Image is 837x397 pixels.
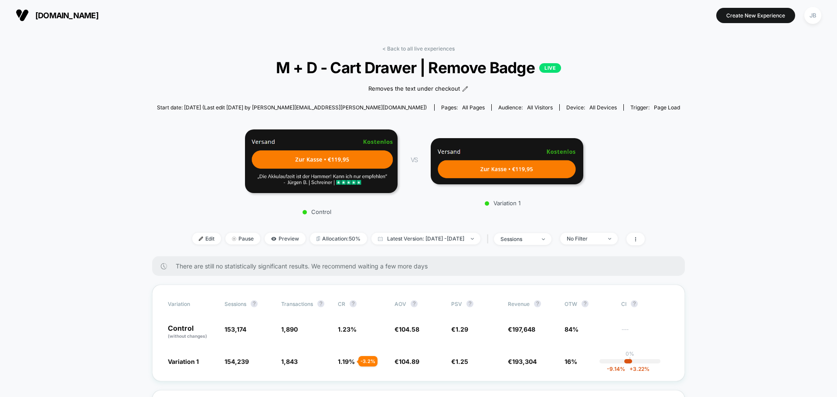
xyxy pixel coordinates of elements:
img: end [542,238,545,240]
span: 1.19 % [338,358,355,365]
span: 3.22 % [625,366,650,372]
span: Allocation: 50% [310,233,367,244]
img: Control main [245,129,398,193]
span: all pages [462,104,485,111]
div: - 3.2 % [358,356,378,366]
img: rebalance [316,236,320,241]
span: 197,648 [512,326,535,333]
span: 16% [565,358,577,365]
span: Latest Version: [DATE] - [DATE] [371,233,480,244]
div: Trigger: [630,104,680,111]
button: ? [534,300,541,307]
span: VS [411,156,418,163]
a: < Back to all live experiences [382,45,455,52]
span: 154,239 [225,358,249,365]
span: [DOMAIN_NAME] [35,11,99,20]
span: 104.89 [399,358,419,365]
span: € [451,326,468,333]
button: ? [317,300,324,307]
span: PSV [451,301,462,307]
img: end [608,238,611,240]
span: Page Load [654,104,680,111]
span: 1,890 [281,326,298,333]
button: [DOMAIN_NAME] [13,8,101,22]
button: ? [582,300,589,307]
span: CI [621,300,669,307]
span: Variation [168,300,216,307]
span: There are still no statistically significant results. We recommend waiting a few more days [176,262,667,270]
span: -9.14 % [607,366,625,372]
span: € [508,358,537,365]
div: Pages: [441,104,485,111]
div: sessions [500,236,535,242]
span: | [485,233,494,245]
p: Control [241,208,393,215]
span: (without changes) [168,333,207,339]
button: ? [411,300,418,307]
span: 1.29 [456,326,468,333]
span: Removes the text under checkout [368,85,460,93]
div: JB [804,7,821,24]
span: Preview [265,233,306,244]
span: Sessions [225,301,246,307]
div: No Filter [567,235,602,242]
span: Revenue [508,301,530,307]
span: 193,304 [512,358,537,365]
span: Edit [192,233,221,244]
button: ? [350,300,357,307]
span: AOV [395,301,406,307]
div: Audience: [498,104,553,111]
img: Variation 1 main [431,138,583,184]
img: calendar [378,237,383,241]
span: € [395,358,419,365]
p: Control [168,325,216,339]
span: Transactions [281,301,313,307]
img: end [471,238,474,240]
span: --- [621,327,669,339]
span: 1.23 % [338,326,357,333]
button: ? [251,300,258,307]
span: M + D - Cart Drawer | Remove Badge [183,58,654,77]
p: | [629,357,631,363]
span: 1.25 [456,358,468,365]
button: JB [802,7,824,24]
span: € [508,326,535,333]
span: all devices [589,104,617,111]
button: ? [466,300,473,307]
p: Variation 1 [426,200,579,207]
span: 104.58 [399,326,419,333]
span: OTW [565,300,612,307]
span: 1,843 [281,358,298,365]
img: Visually logo [16,9,29,22]
span: € [395,326,419,333]
p: LIVE [539,63,561,73]
span: + [629,366,633,372]
span: CR [338,301,345,307]
span: 84% [565,326,578,333]
img: end [232,237,236,241]
button: Create New Experience [716,8,795,23]
span: Variation 1 [168,358,199,365]
span: Device: [559,104,623,111]
span: Pause [225,233,260,244]
span: € [451,358,468,365]
span: 153,174 [225,326,246,333]
span: All Visitors [527,104,553,111]
img: edit [199,237,203,241]
p: 0% [626,350,634,357]
span: Start date: [DATE] (Last edit [DATE] by [PERSON_NAME][EMAIL_ADDRESS][PERSON_NAME][DOMAIN_NAME]) [157,104,427,111]
button: ? [631,300,638,307]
